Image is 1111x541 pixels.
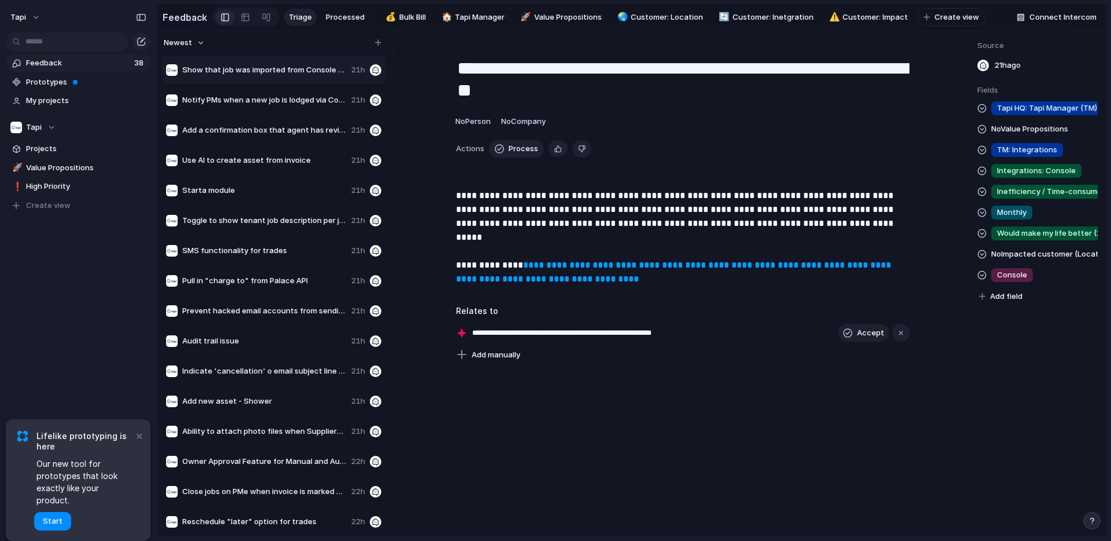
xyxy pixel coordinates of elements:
[351,305,365,317] span: 21h
[518,12,530,23] button: 🚀
[997,103,1097,114] span: Tapi HQ: Tapi Manager (TM)
[435,9,510,26] a: 🏠Tapi Manager
[995,60,1021,71] span: 21h ago
[182,64,347,76] span: Show that job was imported from Console and Console Tenant app
[509,143,538,155] span: Process
[163,10,207,24] h2: Feedback
[384,12,395,23] button: 💰
[10,181,22,192] button: ❗
[182,215,347,226] span: Toggle to show tenant job description per job
[611,9,708,26] a: 🌏Customer: Location
[997,165,1076,177] span: Integrations: Console
[489,140,544,158] button: Process
[351,426,365,437] span: 21h
[182,245,347,257] span: SMS functionality for trades
[917,8,985,27] button: Create view
[991,122,1068,136] span: No Value Propositions
[1012,9,1101,26] button: Connect Intercom
[572,140,591,158] button: Delete
[399,12,426,23] span: Bulk Bill
[34,512,71,531] button: Start
[351,335,365,347] span: 21h
[501,116,546,126] span: No Company
[712,9,818,26] a: 🔄Customer: Inetgration
[977,289,1024,304] button: Add field
[182,335,347,347] span: Audit trail issue
[10,162,22,174] button: 🚀
[442,10,450,24] div: 🏠
[182,426,347,437] span: Ability to attach photo files when Suppliers are uploading quotes and invoices
[182,396,347,407] span: Add new asset - Shower
[385,10,393,24] div: 💰
[351,456,365,467] span: 22h
[182,305,347,317] span: Prevent hacked email accounts from sending messages to Tapi work order
[351,125,365,136] span: 21h
[990,291,1022,302] span: Add field
[351,94,365,106] span: 21h
[326,12,365,23] span: Processed
[351,365,365,377] span: 21h
[26,200,71,211] span: Create view
[827,12,839,23] button: ⚠️
[351,64,365,76] span: 21h
[823,9,913,26] a: ⚠️Customer: Impact
[617,10,626,24] div: 🌏
[6,92,150,109] a: My projects
[351,396,365,407] span: 21h
[351,215,365,226] span: 21h
[472,349,520,361] span: Add manually
[719,10,727,24] div: 🔄
[997,269,1027,281] span: Console
[997,207,1027,218] span: Monthly
[26,122,42,133] span: Tapi
[5,8,46,27] button: tapi
[26,57,131,69] span: Feedback
[134,57,146,69] span: 38
[132,429,146,443] button: Dismiss
[351,155,365,166] span: 21h
[36,458,133,506] span: Our new tool for prototypes that look exactly like your product.
[631,12,703,23] span: Customer: Location
[857,327,884,339] span: Accept
[997,186,1106,198] span: Inefficiency / Time-consuming
[520,10,528,24] div: 🚀
[182,94,347,106] span: Notify PMs when a new job is lodged via Console Tenant app and was imported to [GEOGRAPHIC_DATA]
[440,12,451,23] button: 🏠
[43,516,62,527] span: Start
[838,324,889,342] button: Accept
[452,347,525,363] button: Add manually
[351,486,365,498] span: 22h
[456,305,910,317] h3: Relates to
[977,40,1098,52] span: Source
[182,125,347,136] span: Add a confirmation box that agent has reviewed the invoice
[498,112,549,131] button: NoCompany
[616,12,627,23] button: 🌏
[6,140,150,158] a: Projects
[182,185,347,196] span: Starta module
[733,12,814,23] span: Customer: Inetgration
[6,54,150,72] a: Feedback38
[6,159,150,177] div: 🚀Value Propositions
[36,431,133,452] span: Lifelike prototyping is here
[455,116,491,126] span: No Person
[977,85,1098,96] span: Fields
[6,197,150,214] button: Create view
[182,456,347,467] span: Owner Approval Feature for Manual and Automatic recurring Services
[534,12,602,23] span: Value Propositions
[843,12,908,23] span: Customer: Impact
[26,95,146,107] span: My projects
[26,181,146,192] span: High Priority
[379,9,431,26] a: 💰Bulk Bill
[991,247,1098,261] span: No Impacted customer (Location)
[26,143,146,155] span: Projects
[284,9,317,26] a: Triage
[935,12,979,23] span: Create view
[6,178,150,195] a: ❗High Priority
[514,9,606,26] a: 🚀Value Propositions
[321,9,369,26] a: Processed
